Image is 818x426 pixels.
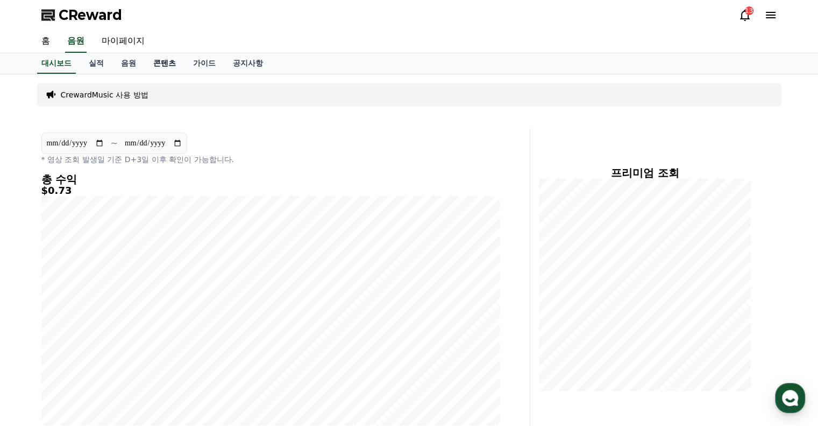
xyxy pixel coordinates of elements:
[37,53,76,74] a: 대시보드
[59,6,122,24] span: CReward
[41,154,500,165] p: * 영상 조회 발생일 기준 D+3일 이후 확인이 가능합니다.
[93,30,153,53] a: 마이페이지
[65,30,87,53] a: 음원
[184,53,224,74] a: 가이드
[539,167,751,179] h4: 프리미엄 조회
[41,173,500,185] h4: 총 수익
[166,353,179,361] span: 설정
[34,353,40,361] span: 홈
[111,137,118,150] p: ~
[224,53,272,74] a: 공지사항
[41,6,122,24] a: CReward
[61,89,148,100] a: CrewardMusic 사용 방법
[71,337,139,364] a: 대화
[145,53,184,74] a: 콘텐츠
[80,53,112,74] a: 실적
[738,9,751,22] a: 13
[745,6,753,15] div: 13
[112,53,145,74] a: 음원
[139,337,207,364] a: 설정
[3,337,71,364] a: 홈
[33,30,59,53] a: 홈
[98,353,111,362] span: 대화
[41,185,500,196] h5: $0.73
